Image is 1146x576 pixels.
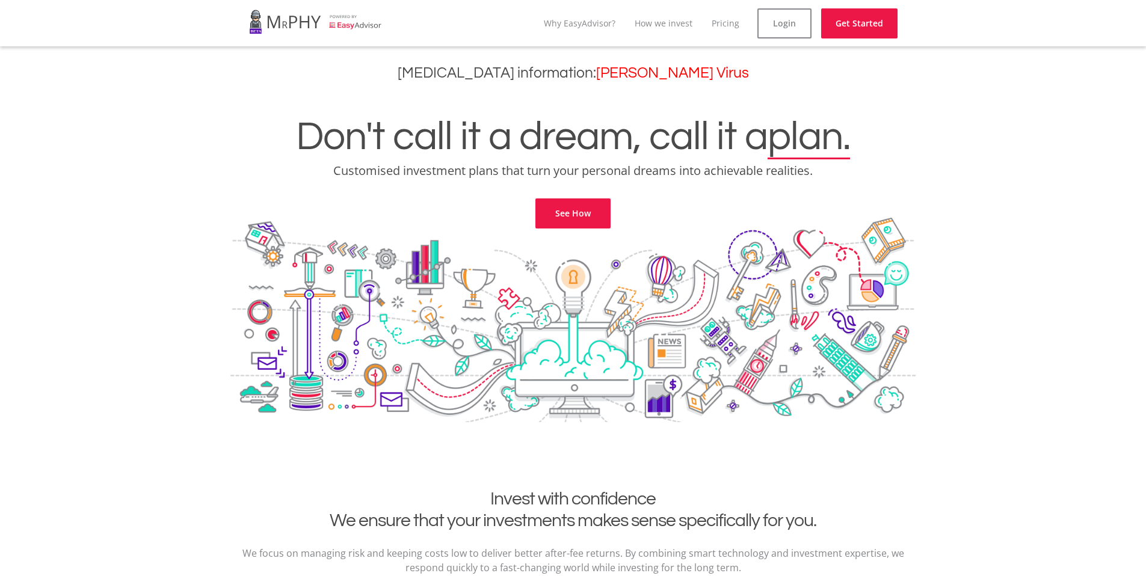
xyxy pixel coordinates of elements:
a: Login [757,8,812,38]
a: [PERSON_NAME] Virus [596,66,749,81]
a: How we invest [635,17,692,29]
h2: Invest with confidence We ensure that your investments makes sense specifically for you. [239,488,907,532]
a: Get Started [821,8,898,38]
a: See How [535,198,611,228]
a: Why EasyAdvisor? [544,17,615,29]
a: Pricing [712,17,739,29]
span: plan. [768,117,850,158]
p: Customised investment plans that turn your personal dreams into achievable realities. [9,162,1137,179]
p: We focus on managing risk and keeping costs low to deliver better after-fee returns. By combining... [239,546,907,575]
h1: Don't call it a dream, call it a [9,117,1137,158]
h3: [MEDICAL_DATA] information: [9,64,1137,82]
